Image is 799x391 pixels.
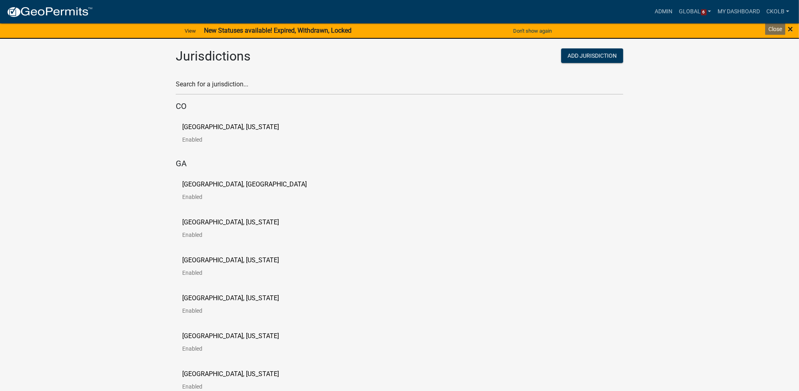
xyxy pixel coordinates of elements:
[714,4,763,19] a: My Dashboard
[182,270,292,276] p: Enabled
[182,333,279,339] p: [GEOGRAPHIC_DATA], [US_STATE]
[788,24,793,34] button: Close
[788,23,793,35] span: ×
[182,181,320,206] a: [GEOGRAPHIC_DATA], [GEOGRAPHIC_DATA]Enabled
[182,137,292,142] p: Enabled
[182,232,292,238] p: Enabled
[676,4,715,19] a: Global6
[561,48,623,63] button: Add Jurisdiction
[204,27,352,34] strong: New Statuses available! Expired, Withdrawn, Locked
[182,333,292,358] a: [GEOGRAPHIC_DATA], [US_STATE]Enabled
[763,4,793,19] a: ckolb
[176,101,623,111] h5: CO
[182,219,279,226] p: [GEOGRAPHIC_DATA], [US_STATE]
[182,308,292,314] p: Enabled
[765,23,785,35] div: Close
[182,219,292,244] a: [GEOGRAPHIC_DATA], [US_STATE]Enabled
[182,371,279,377] p: [GEOGRAPHIC_DATA], [US_STATE]
[182,181,307,188] p: [GEOGRAPHIC_DATA], [GEOGRAPHIC_DATA]
[182,384,292,389] p: Enabled
[510,24,555,38] button: Don't show again
[652,4,676,19] a: Admin
[182,295,292,320] a: [GEOGRAPHIC_DATA], [US_STATE]Enabled
[182,346,292,351] p: Enabled
[182,257,292,282] a: [GEOGRAPHIC_DATA], [US_STATE]Enabled
[182,124,292,149] a: [GEOGRAPHIC_DATA], [US_STATE]Enabled
[182,257,279,263] p: [GEOGRAPHIC_DATA], [US_STATE]
[701,9,707,16] span: 6
[181,24,199,38] a: View
[176,159,623,168] h5: GA
[182,194,320,200] p: Enabled
[182,295,279,301] p: [GEOGRAPHIC_DATA], [US_STATE]
[176,48,393,64] h2: Jurisdictions
[182,124,279,130] p: [GEOGRAPHIC_DATA], [US_STATE]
